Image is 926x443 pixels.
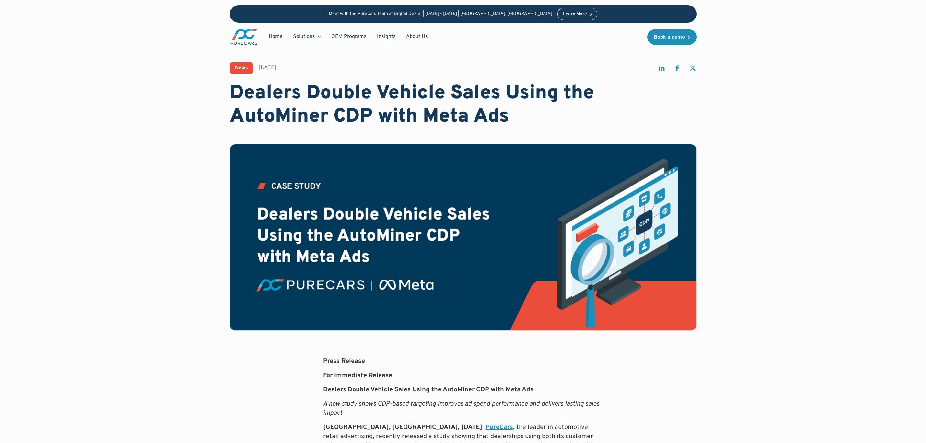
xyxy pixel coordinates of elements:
strong: Dealers Double Vehicle Sales Using the AutoMiner CDP with Meta Ads [323,386,533,394]
img: purecars logo [230,28,258,46]
div: Learn More [563,12,587,17]
a: main [230,28,258,46]
strong: Press Release [323,357,365,365]
div: Solutions [293,33,315,40]
strong: [GEOGRAPHIC_DATA], [GEOGRAPHIC_DATA], [DATE] [323,423,482,432]
a: About Us [401,30,433,43]
a: Learn More [557,8,598,20]
div: Book a demo [654,35,685,40]
a: OEM Programs [326,30,372,43]
h1: Dealers Double Vehicle Sales Using the AutoMiner CDP with Meta Ads [230,82,697,128]
a: share on facebook [673,64,681,75]
div: Solutions [288,30,326,43]
div: News [235,66,248,71]
a: share on twitter [689,64,697,75]
p: Meet with the PureCars Team at Digital Dealer | [DATE] - [DATE] | [GEOGRAPHIC_DATA], [GEOGRAPHIC_... [329,11,552,17]
a: share on linkedin [658,64,665,75]
a: PureCars [486,423,513,432]
div: [DATE] [258,64,277,72]
strong: For Immediate Release [323,371,392,380]
a: Insights [372,30,401,43]
em: A new study shows CDP-based targeting improves ad spend performance and delivers lasting sales im... [323,400,599,417]
a: Book a demo [647,29,697,45]
a: Home [264,30,288,43]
